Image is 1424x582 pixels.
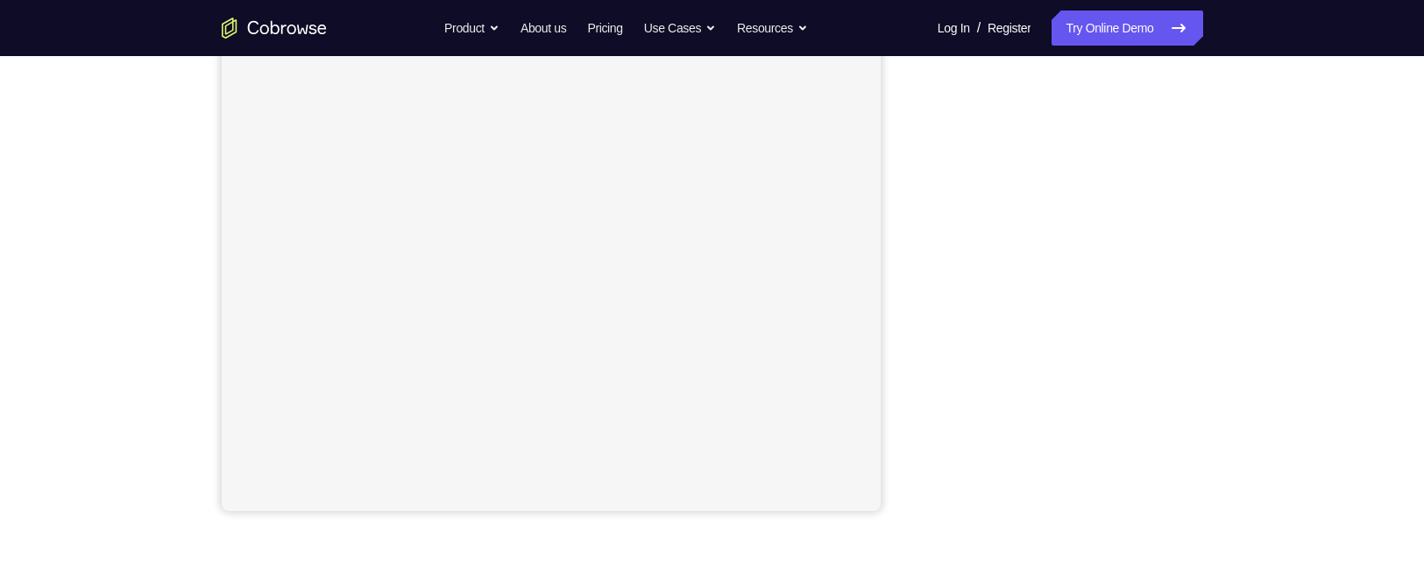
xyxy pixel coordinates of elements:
[988,11,1031,46] a: Register
[644,11,716,46] button: Use Cases
[521,11,566,46] a: About us
[977,18,981,39] span: /
[1052,11,1202,46] a: Try Online Demo
[587,11,622,46] a: Pricing
[938,11,970,46] a: Log In
[222,18,327,39] a: Go to the home page
[737,11,808,46] button: Resources
[444,11,499,46] button: Product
